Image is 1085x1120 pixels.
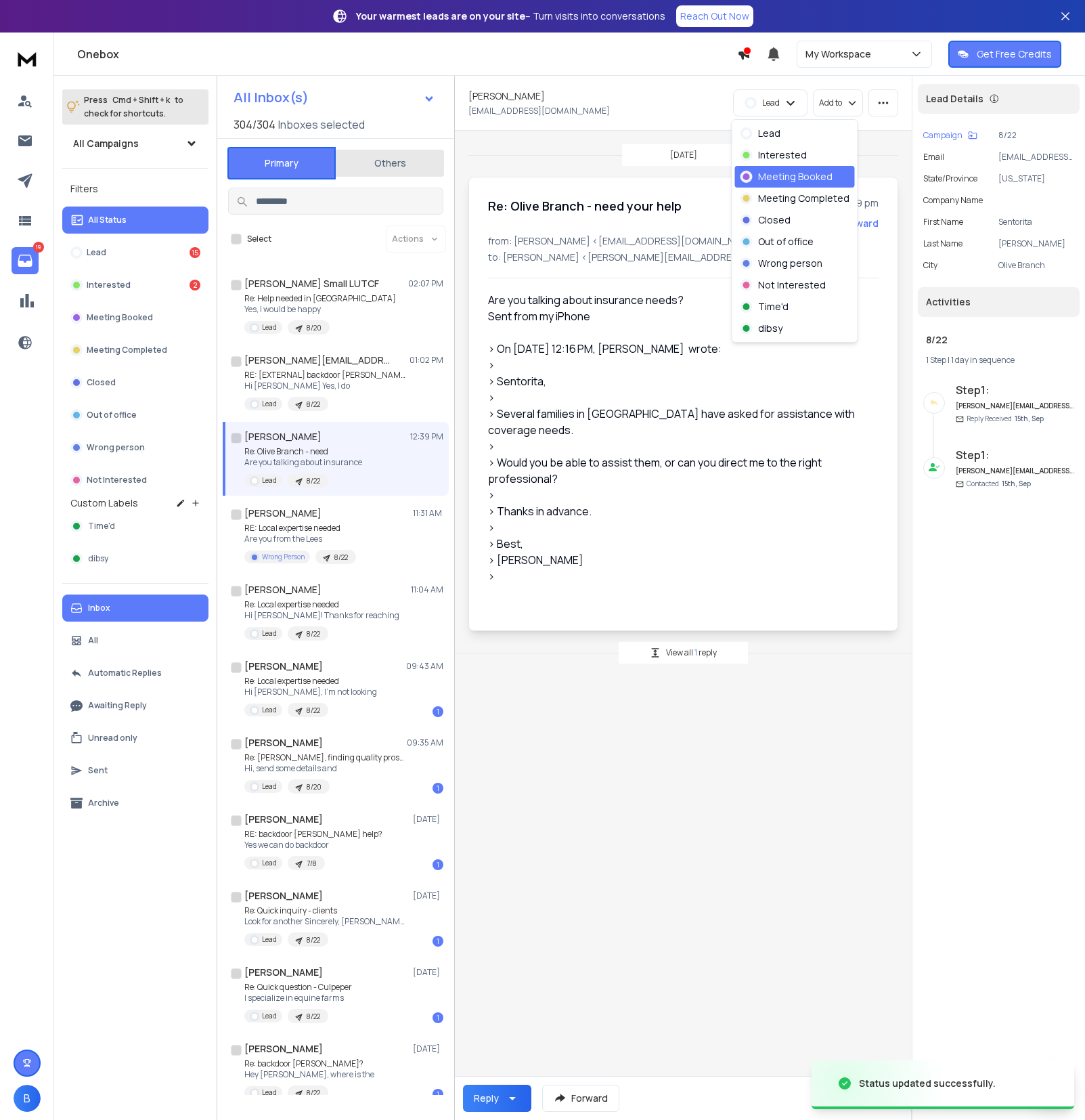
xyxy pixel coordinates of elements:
[680,9,749,23] p: Reach Out Now
[87,312,153,323] p: Meeting Booked
[244,1042,323,1056] h1: [PERSON_NAME]
[433,706,443,717] div: 1
[967,414,1044,424] p: Reply Received
[758,257,822,270] p: Wrong person
[758,235,814,249] p: Out of office
[758,322,782,335] p: dibsy
[408,278,443,289] p: 02:07 PM
[998,238,1074,249] p: [PERSON_NAME]
[227,147,336,179] button: Primary
[244,660,323,673] h1: [PERSON_NAME]
[805,47,877,61] p: My Workspace
[244,916,407,927] p: Look for another Sincerely, [PERSON_NAME]
[88,215,127,225] p: All Status
[234,116,275,133] span: 304 / 304
[542,1085,619,1112] button: Forward
[433,1089,443,1100] div: 1
[278,116,365,133] h3: Inboxes selected
[307,1012,320,1022] p: 8/22
[488,196,682,215] h1: Re: Olive Branch - need your help
[409,355,443,366] p: 01:02 PM
[336,148,444,178] button: Others
[923,217,963,228] p: First Name
[923,195,983,206] p: Company Name
[926,92,983,106] p: Lead Details
[666,647,717,658] p: View all reply
[956,466,1074,476] h6: [PERSON_NAME][EMAIL_ADDRESS][DOMAIN_NAME]
[923,260,937,271] p: City
[694,647,699,658] span: 1
[73,137,139,150] h1: All Campaigns
[474,1092,499,1105] div: Reply
[998,217,1074,228] p: Sentorita
[433,936,443,947] div: 1
[244,381,407,391] p: Hi [PERSON_NAME] Yes, I do
[244,736,323,750] h1: [PERSON_NAME]
[307,1088,320,1098] p: 8/22
[244,763,407,774] p: Hi, send some details and
[307,782,322,792] p: 8/20
[244,430,322,444] h1: [PERSON_NAME]
[923,173,977,184] p: State/Province
[433,783,443,794] div: 1
[244,966,323,979] h1: [PERSON_NAME]
[413,508,443,519] p: 11:31 AM
[262,399,277,409] p: Lead
[926,355,1071,366] div: |
[244,752,407,763] p: Re: [PERSON_NAME], finding quality prospects
[244,277,379,290] h1: [PERSON_NAME] Small LUTCF
[77,46,737,62] h1: Onebox
[758,170,833,184] p: Meeting Booked
[758,278,826,292] p: Not Interested
[307,629,320,639] p: 8/22
[244,507,322,520] h1: [PERSON_NAME]
[307,400,320,410] p: 8/22
[234,91,309,104] h1: All Inbox(s)
[88,635,98,646] p: All
[244,583,322,597] h1: [PERSON_NAME]
[244,1058,374,1069] p: Re: backdoor [PERSON_NAME]?
[407,737,443,748] p: 09:35 AM
[87,442,145,453] p: Wrong person
[413,967,443,978] p: [DATE]
[244,889,323,903] h1: [PERSON_NAME]
[998,130,1074,141] p: 8/22
[758,148,807,162] p: Interested
[88,798,119,809] p: Archive
[411,584,443,595] p: 11:04 AM
[14,1085,41,1112] span: B
[88,765,108,776] p: Sent
[758,300,789,314] p: Time'd
[923,130,962,141] p: Campaign
[87,377,116,388] p: Closed
[356,9,665,23] p: – Turn visits into conversations
[190,247,200,258] div: 15
[110,92,172,108] span: Cmd + Shift + k
[926,333,1071,347] h1: 8/22
[87,280,131,290] p: Interested
[88,603,110,613] p: Inbox
[956,382,1074,398] h6: Step 1 :
[87,475,147,486] p: Not Interested
[262,628,277,639] p: Lead
[262,1011,277,1021] p: Lead
[190,280,200,290] div: 2
[758,192,849,205] p: Meeting Completed
[88,733,137,744] p: Unread only
[33,242,44,253] p: 19
[923,152,944,163] p: Email
[244,304,396,315] p: Yes, I would be happy
[413,1043,443,1054] p: [DATE]
[88,521,115,532] span: Time'd
[956,447,1074,463] h6: Step 1 :
[307,935,320,945] p: 8/22
[262,705,277,715] p: Lead
[468,89,545,103] h1: [PERSON_NAME]
[410,431,443,442] p: 12:39 PM
[488,251,879,264] p: to: [PERSON_NAME] <[PERSON_NAME][EMAIL_ADDRESS][DOMAIN_NAME]>
[88,700,147,711] p: Awaiting Reply
[262,552,305,562] p: Wrong Person
[967,479,1031,489] p: Contacted
[87,410,137,421] p: Out of office
[840,217,879,230] div: Forward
